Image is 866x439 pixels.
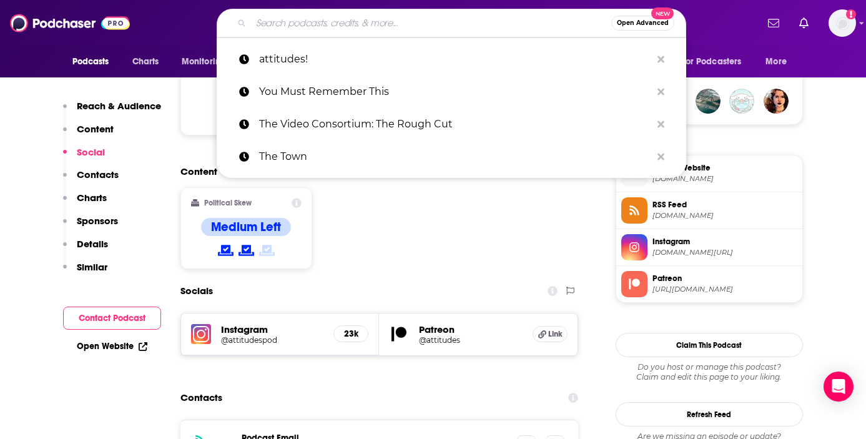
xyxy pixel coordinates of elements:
button: Reach & Audience [63,100,161,123]
a: The Video Consortium: The Rough Cut [217,108,686,141]
button: Social [63,146,105,169]
div: Search podcasts, credits, & more... [217,9,686,37]
p: attitudes! [259,43,651,76]
svg: Add a profile image [846,9,856,19]
p: Charts [77,192,107,204]
span: omnycontent.com [652,211,797,220]
a: attitudes! [217,43,686,76]
p: Social [77,146,105,158]
button: Show profile menu [829,9,856,37]
a: Official Website[DOMAIN_NAME] [621,160,797,187]
a: Link [533,326,568,342]
p: Similar [77,261,107,273]
span: Official Website [652,162,797,174]
button: Claim This Podcast [616,333,803,357]
button: Content [63,123,114,146]
span: RSS Feed [652,199,797,210]
h2: Political Skew [204,199,252,207]
a: Charts [124,50,167,74]
h2: Content [180,165,569,177]
a: You Must Remember This [217,76,686,108]
img: iconImage [191,324,211,344]
div: Open Intercom Messenger [824,372,854,402]
span: For Podcasters [682,53,742,71]
input: Search podcasts, credits, & more... [251,13,611,33]
span: attitudespodcast.com [652,174,797,184]
h2: Contacts [180,386,222,410]
button: Contact Podcast [63,307,161,330]
button: Open AdvancedNew [611,16,674,31]
a: Instagram[DOMAIN_NAME][URL] [621,234,797,260]
p: Contacts [77,169,119,180]
a: @attitudespod [221,335,324,345]
button: Similar [63,261,107,284]
button: Details [63,238,108,261]
span: instagram.com/attitudespod [652,248,797,257]
button: open menu [674,50,760,74]
p: The Video Consortium: The Rough Cut [259,108,651,141]
p: Sponsors [77,215,118,227]
p: Content [77,123,114,135]
h5: 23k [344,328,358,339]
button: open menu [757,50,802,74]
h5: Instagram [221,323,324,335]
span: Logged in as kkade [829,9,856,37]
button: Sponsors [63,215,118,238]
a: The Town [217,141,686,173]
a: RSS Feed[DOMAIN_NAME] [621,197,797,224]
span: Podcasts [72,53,109,71]
h2: Socials [180,279,213,303]
h5: Patreon [419,323,523,335]
span: Patreon [652,273,797,284]
button: Refresh Feed [616,402,803,427]
a: @attitudes [419,335,523,345]
span: Charts [132,53,159,71]
span: Link [548,329,563,339]
a: Patreon[URL][DOMAIN_NAME] [621,271,797,297]
span: More [765,53,787,71]
span: Instagram [652,236,797,247]
span: https://www.patreon.com/attitudes [652,285,797,294]
img: Rivs [764,89,789,114]
img: Podchaser - Follow, Share and Rate Podcasts [10,11,130,35]
span: New [651,7,674,19]
h4: Medium Left [211,219,281,235]
span: Monitoring [182,53,226,71]
div: Claim and edit this page to your liking. [616,362,803,382]
button: open menu [64,50,125,74]
button: Show More [191,102,568,125]
button: open menu [173,50,242,74]
a: Show notifications dropdown [763,12,784,34]
a: Show notifications dropdown [794,12,814,34]
img: Patusza [729,89,754,114]
p: You Must Remember This [259,76,651,108]
span: Open Advanced [617,20,669,26]
p: The Town [259,141,651,173]
img: User Profile [829,9,856,37]
button: Contacts [63,169,119,192]
p: Details [77,238,108,250]
img: carlyneb88 [696,89,721,114]
button: Charts [63,192,107,215]
a: Open Website [77,341,147,352]
span: Do you host or manage this podcast? [616,362,803,372]
p: Reach & Audience [77,100,161,112]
